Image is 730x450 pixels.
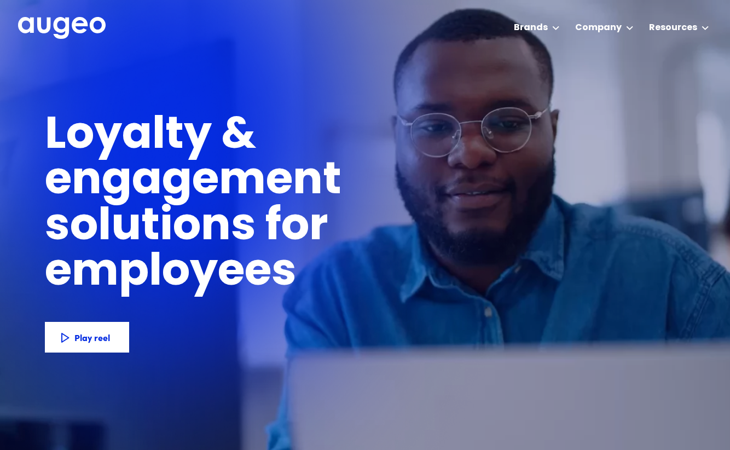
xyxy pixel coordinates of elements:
[45,322,129,353] a: Play reel
[45,251,316,296] h1: employees
[45,114,518,250] h1: Loyalty & engagement solutions for
[575,21,622,34] div: Company
[18,17,106,39] img: Augeo's full logo in white.
[514,21,548,34] div: Brands
[18,17,106,40] a: home
[649,21,697,34] div: Resources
